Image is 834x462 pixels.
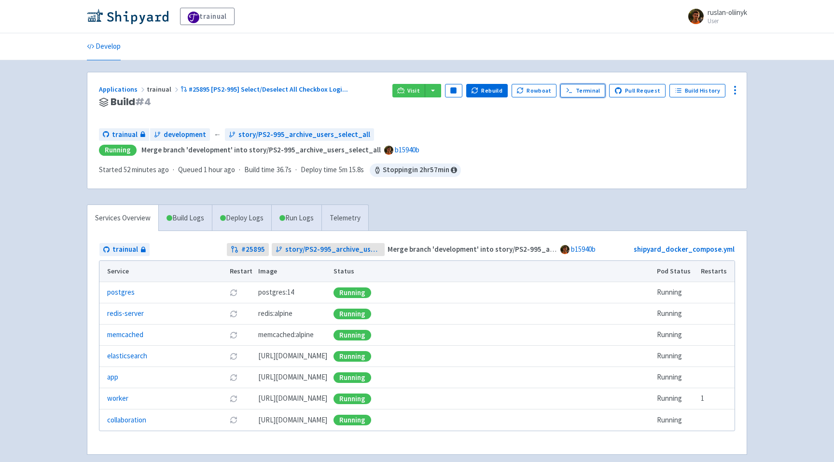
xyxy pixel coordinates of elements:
a: development [150,128,210,141]
a: b15940b [571,245,596,254]
button: Restart pod [230,310,237,318]
a: trainual [99,128,149,141]
a: redis-server [107,308,144,319]
a: Build History [669,84,725,97]
td: Running [654,346,698,367]
a: memcached [107,329,143,340]
a: Build Logs [159,205,212,231]
th: Pod Status [654,261,698,282]
a: Services Overview [87,205,158,231]
td: 1 [698,388,735,409]
strong: # 25895 [241,244,265,255]
a: trainual [180,8,235,25]
button: Restart pod [230,331,237,339]
span: [DOMAIN_NAME][URL] [258,351,327,362]
span: Build [111,96,151,108]
time: 1 hour ago [204,165,235,174]
span: 5m 15.8s [339,164,364,176]
span: [DOMAIN_NAME][URL] [258,372,327,383]
td: Running [654,282,698,303]
td: Running [654,409,698,431]
button: Pause [445,84,462,97]
div: Running [334,287,371,298]
span: # 4 [135,95,151,109]
a: Applications [99,85,147,94]
a: #25895 [227,243,269,256]
span: trainual [147,85,181,94]
button: Rowboat [512,84,557,97]
th: Restarts [698,261,735,282]
a: b15940b [395,145,419,154]
span: redis:alpine [258,308,292,319]
a: trainual [99,243,150,256]
div: Running [334,394,371,404]
span: Started [99,165,169,174]
a: #25895 [PS2-995] Select/Deselect All Checkbox Logi... [181,85,349,94]
th: Service [99,261,226,282]
td: Running [654,367,698,388]
div: · · · [99,163,461,177]
a: postgres [107,287,135,298]
span: Visit [407,87,420,95]
a: elasticsearch [107,351,147,362]
a: story/PS2-995_archive_users_select_all [225,128,374,141]
td: Running [654,388,698,409]
span: memcached:alpine [258,329,314,340]
td: Running [654,325,698,346]
span: development [164,129,206,140]
div: Running [334,372,371,383]
button: Restart pod [230,353,237,360]
span: ruslan-oliinyk [708,8,747,17]
a: Terminal [560,84,605,97]
a: Develop [87,33,121,60]
span: Deploy time [301,164,337,176]
span: 36.7s [277,164,292,176]
button: Restart pod [230,395,237,403]
span: Stopping in 2 hr 57 min [370,163,461,177]
button: Restart pod [230,289,237,297]
a: Run Logs [271,205,321,231]
a: Deploy Logs [212,205,271,231]
span: Build time [244,164,275,176]
td: Running [654,303,698,325]
a: shipyard_docker_compose.yml [634,245,735,254]
span: ← [214,129,221,140]
button: Rebuild [466,84,508,97]
span: trainual [112,129,138,140]
img: Shipyard logo [87,9,168,24]
th: Status [331,261,654,282]
div: Running [334,415,371,425]
span: Queued [178,165,235,174]
a: Telemetry [321,205,368,231]
a: Visit [392,84,425,97]
a: Pull Request [609,84,666,97]
span: trainual [112,244,138,255]
a: worker [107,393,128,404]
div: Running [99,145,137,156]
span: #25895 [PS2-995] Select/Deselect All Checkbox Logi ... [189,85,348,94]
a: collaboration [107,415,146,426]
a: app [107,372,118,383]
span: postgres:14 [258,287,294,298]
a: story/PS2-995_archive_users_select_all [272,243,385,256]
div: Running [334,309,371,319]
th: Image [255,261,331,282]
span: [DOMAIN_NAME][URL] [258,415,327,426]
button: Restart pod [230,374,237,381]
div: Running [334,330,371,340]
span: story/PS2-995_archive_users_select_all [238,129,370,140]
span: [DOMAIN_NAME][URL] [258,393,327,404]
div: Running [334,351,371,362]
small: User [708,18,747,24]
a: ruslan-oliinyk User [682,9,747,24]
span: story/PS2-995_archive_users_select_all [285,244,381,255]
strong: Merge branch 'development' into story/PS2-995_archive_users_select_all [141,145,381,154]
button: Restart pod [230,416,237,424]
th: Restart [226,261,255,282]
time: 52 minutes ago [124,165,169,174]
strong: Merge branch 'development' into story/PS2-995_archive_users_select_all [388,245,627,254]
